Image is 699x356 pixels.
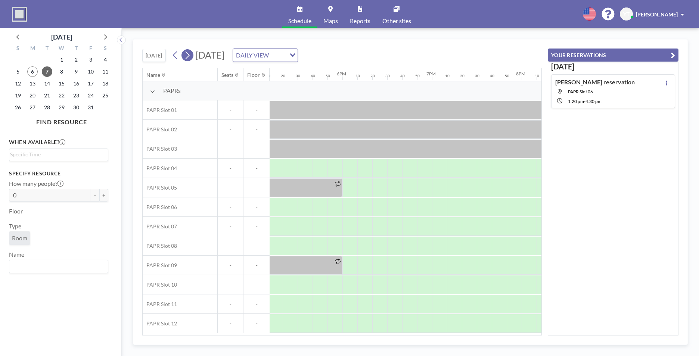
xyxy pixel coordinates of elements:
span: Wednesday, October 29, 2025 [56,102,67,113]
div: Search for option [233,49,298,62]
span: - [218,165,243,172]
span: Friday, October 24, 2025 [86,90,96,101]
span: - [218,320,243,327]
div: W [55,44,69,54]
span: - [218,184,243,191]
h4: [PERSON_NAME] reservation [555,78,635,86]
span: - [218,107,243,113]
span: Wednesday, October 8, 2025 [56,66,67,77]
div: F [83,44,98,54]
span: PAPRs [163,87,181,94]
span: PAPR Slot 08 [143,243,177,249]
div: 30 [475,74,479,78]
div: 8PM [516,71,525,76]
span: 1:20 PM [568,99,584,104]
span: PAPR Slot 04 [143,165,177,172]
span: - [218,126,243,133]
div: T [69,44,83,54]
span: - [218,262,243,269]
span: - [218,243,243,249]
div: Search for option [9,149,108,160]
div: 7PM [426,71,436,76]
span: Thursday, October 23, 2025 [71,90,81,101]
label: How many people? [9,180,63,187]
span: - [218,281,243,288]
div: 10 [355,74,360,78]
label: Name [9,251,24,258]
span: - [243,165,270,172]
span: - [243,184,270,191]
span: Tuesday, October 7, 2025 [42,66,52,77]
span: PAPR Slot 05 [143,184,177,191]
div: 20 [281,74,285,78]
div: 30 [385,74,390,78]
span: PAPR Slot 10 [143,281,177,288]
div: M [25,44,40,54]
span: Room [12,234,27,241]
span: Wednesday, October 1, 2025 [56,54,67,65]
span: Tuesday, October 21, 2025 [42,90,52,101]
img: organization-logo [12,7,27,22]
span: Sunday, October 19, 2025 [13,90,23,101]
span: - [243,281,270,288]
div: Seats [221,72,233,78]
h3: [DATE] [551,62,675,71]
span: Wednesday, October 15, 2025 [56,78,67,89]
span: Maps [323,18,338,24]
span: Tuesday, October 14, 2025 [42,78,52,89]
div: [DATE] [51,32,72,42]
span: Saturday, October 4, 2025 [100,54,111,65]
div: 50 [326,74,330,78]
input: Search for option [271,50,285,60]
span: Thursday, October 30, 2025 [71,102,81,113]
span: PAPR Slot 12 [143,320,177,327]
span: [DATE] [195,49,225,60]
span: Tuesday, October 28, 2025 [42,102,52,113]
span: 4:30 PM [585,99,602,104]
span: PAPR Slot 03 [143,146,177,152]
div: 20 [370,74,375,78]
div: Search for option [9,260,108,273]
span: Thursday, October 9, 2025 [71,66,81,77]
span: - [243,262,270,269]
div: T [40,44,55,54]
span: Other sites [382,18,411,24]
div: 10 [535,74,539,78]
div: 40 [311,74,315,78]
div: 6PM [337,71,346,76]
span: DAILY VIEW [234,50,270,60]
span: - [243,146,270,152]
div: 30 [296,74,300,78]
span: Saturday, October 18, 2025 [100,78,111,89]
h4: FIND RESOURCE [9,115,114,126]
span: Monday, October 6, 2025 [27,66,38,77]
div: Floor [247,72,260,78]
div: S [11,44,25,54]
span: PAPR Slot 06 [568,89,593,94]
span: Thursday, October 16, 2025 [71,78,81,89]
input: Search for option [10,262,104,271]
span: Sunday, October 12, 2025 [13,78,23,89]
span: - [243,204,270,210]
span: Thursday, October 2, 2025 [71,54,81,65]
span: - [584,99,585,104]
button: YOUR RESERVATIONS [548,49,678,62]
span: PAPR Slot 11 [143,301,177,307]
span: - [243,243,270,249]
div: Name [146,72,160,78]
span: - [243,126,270,133]
span: Friday, October 10, 2025 [86,66,96,77]
span: Saturday, October 25, 2025 [100,90,111,101]
span: Sunday, October 26, 2025 [13,102,23,113]
span: Friday, October 3, 2025 [86,54,96,65]
span: - [218,223,243,230]
span: Sunday, October 5, 2025 [13,66,23,77]
div: 50 [415,74,420,78]
h3: Specify resource [9,170,108,177]
span: Monday, October 20, 2025 [27,90,38,101]
span: - [243,223,270,230]
span: - [218,301,243,307]
label: Type [9,222,21,230]
span: - [218,204,243,210]
div: 40 [400,74,405,78]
